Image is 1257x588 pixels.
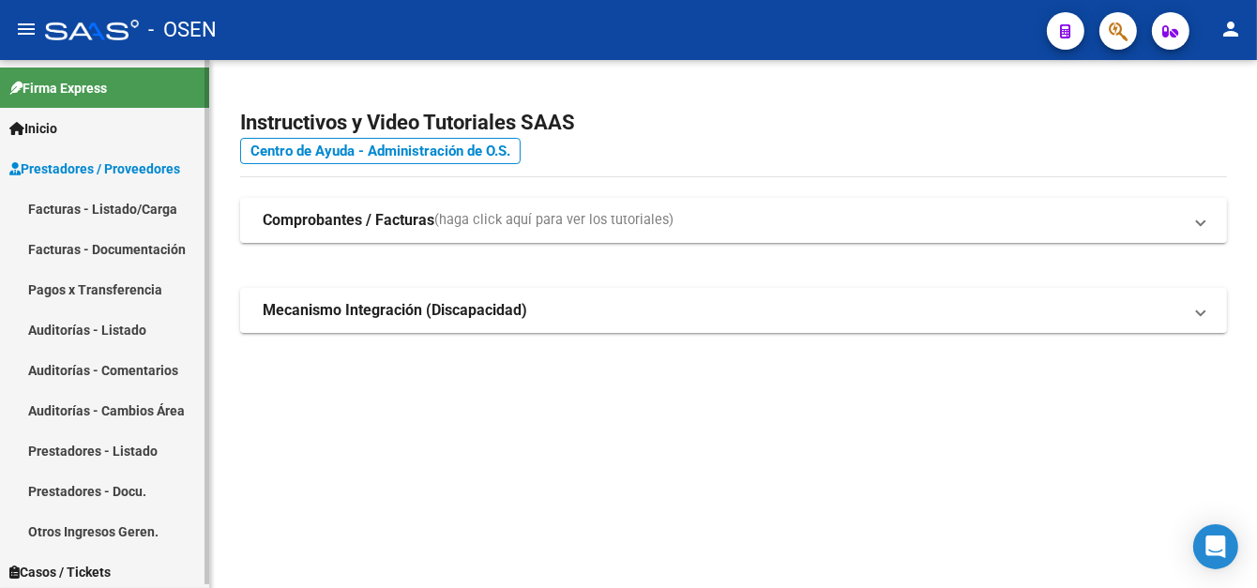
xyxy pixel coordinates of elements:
a: Centro de Ayuda - Administración de O.S. [240,138,521,164]
span: Inicio [9,118,57,139]
mat-icon: menu [15,18,38,40]
span: Casos / Tickets [9,562,111,582]
span: (haga click aquí para ver los tutoriales) [434,210,674,231]
h2: Instructivos y Video Tutoriales SAAS [240,105,1227,141]
strong: Mecanismo Integración (Discapacidad) [263,300,527,321]
span: - OSEN [148,9,217,51]
strong: Comprobantes / Facturas [263,210,434,231]
mat-expansion-panel-header: Comprobantes / Facturas(haga click aquí para ver los tutoriales) [240,198,1227,243]
mat-icon: person [1219,18,1242,40]
mat-expansion-panel-header: Mecanismo Integración (Discapacidad) [240,288,1227,333]
span: Prestadores / Proveedores [9,158,180,179]
div: Open Intercom Messenger [1193,524,1238,569]
span: Firma Express [9,78,107,98]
